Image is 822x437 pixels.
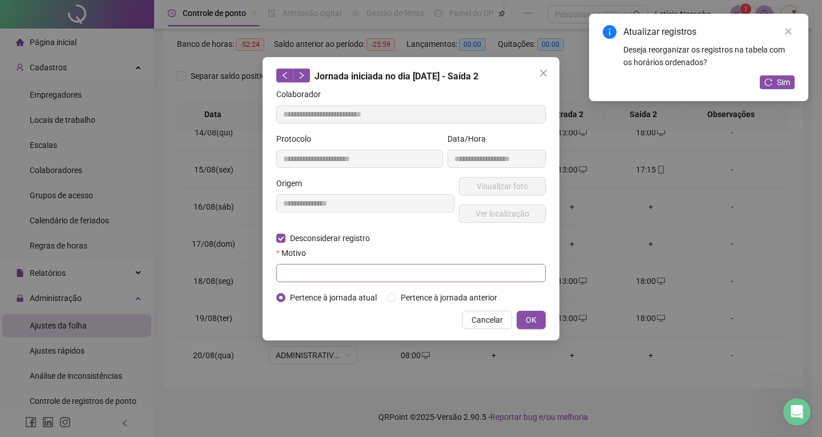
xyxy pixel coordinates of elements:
span: close [784,27,792,35]
span: Cancelar [472,314,503,326]
label: Motivo [276,247,313,259]
button: Ver localização [459,205,546,223]
span: reload [764,78,772,86]
label: Protocolo [276,133,319,145]
button: left [276,69,293,82]
button: Sim [760,75,795,89]
span: close [539,69,548,78]
span: right [297,71,305,79]
button: Cancelar [462,311,512,329]
label: Data/Hora [448,133,493,145]
span: left [281,71,289,79]
span: Pertence à jornada anterior [396,291,502,304]
span: info-circle [603,25,616,39]
button: Close [534,64,553,82]
button: Visualizar foto [459,177,546,195]
span: Sim [777,76,790,89]
div: Jornada iniciada no dia [DATE] - Saída 2 [276,69,546,83]
label: Colaborador [276,88,328,101]
button: OK [517,311,546,329]
span: Pertence à jornada atual [285,291,381,304]
label: Origem [276,177,309,190]
iframe: Intercom live chat [783,398,811,426]
span: OK [526,314,537,326]
div: Deseja reorganizar os registros na tabela com os horários ordenados? [623,43,795,69]
span: Desconsiderar registro [285,232,374,244]
div: Atualizar registros [623,25,795,39]
a: Close [782,25,795,38]
button: right [293,69,310,82]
